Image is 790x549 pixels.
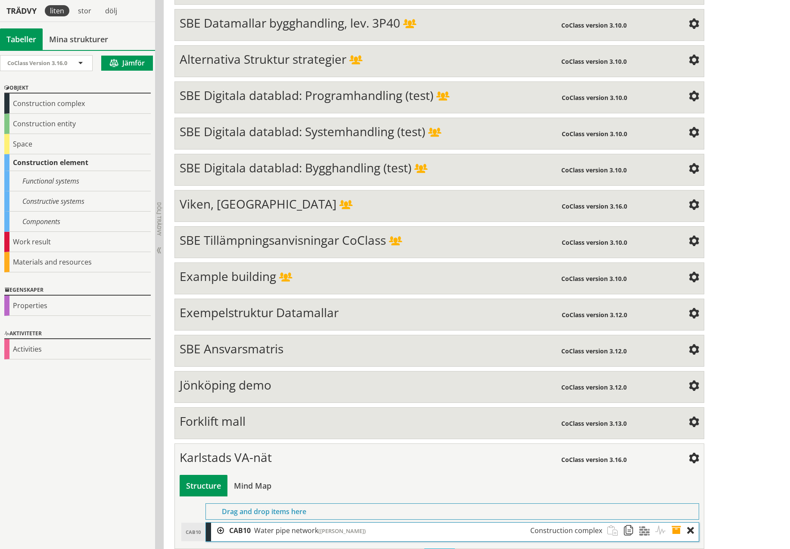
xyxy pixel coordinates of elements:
[4,83,151,94] div: Objekt
[224,523,607,539] div: CAB10
[180,475,227,496] div: Bygg och visa struktur i tabellvy
[2,6,41,16] div: Trädvy
[349,56,362,66] span: Delad struktur
[689,381,699,392] span: Inställningar
[561,21,627,29] span: CoClass version 3.10.0
[689,92,699,102] span: Inställningar
[607,523,623,539] span: Paste structure item
[4,212,151,232] div: Components
[180,51,346,67] span: Alternativa Struktur strategier
[4,171,151,191] div: Functional systems
[689,19,699,30] span: Inställningar
[562,130,627,138] span: CoClass version 3.10.0
[561,455,627,464] span: CoClass version 3.16.0
[156,202,163,236] span: Dölj trädvy
[561,347,627,355] span: CoClass version 3.12.0
[180,340,283,357] span: SBE Ansvarsmatris
[689,164,699,175] span: Inställningar
[4,191,151,212] div: Constructive systems
[561,166,627,174] span: CoClass version 3.10.0
[389,237,402,246] span: Delad struktur
[689,128,699,138] span: Inställningar
[671,523,687,539] span: Properties
[279,273,292,283] span: Delad struktur
[639,523,655,539] span: Material
[414,165,427,174] span: Delad struktur
[562,202,627,210] span: CoClass version 3.16.0
[689,418,699,428] span: Inställningar
[180,413,246,429] span: Forklift mall
[45,5,69,16] div: liten
[43,28,115,50] a: Mina strukturer
[689,200,699,211] span: Inställningar
[4,232,151,252] div: Work result
[227,475,278,496] div: Bygg och visa struktur i en mind map-vy
[180,268,276,284] span: Example building
[180,449,272,465] span: Karlstads VA-nät
[562,238,627,246] span: CoClass version 3.10.0
[100,5,122,16] div: dölj
[689,56,699,66] span: Inställningar
[561,419,627,427] span: CoClass version 3.13.0
[687,523,699,539] div: Delete object
[4,285,151,296] div: Egenskaper
[180,196,336,212] span: Viken, [GEOGRAPHIC_DATA]
[561,274,627,283] span: CoClass version 3.10.0
[561,57,627,66] span: CoClass version 3.10.0
[318,527,366,535] span: ([PERSON_NAME])
[4,296,151,316] div: Properties
[655,523,671,539] span: Activities
[4,339,151,359] div: Activities
[181,523,205,541] div: CAB10
[562,311,627,319] span: CoClass version 3.12.0
[4,114,151,134] div: Construction entity
[689,454,699,464] span: Inställningar
[180,159,411,176] span: SBE Digitala datablad: Bygghandling (test)
[562,94,627,102] span: CoClass version 3.10.0
[4,134,151,154] div: Space
[101,56,153,71] button: Jämför
[561,383,627,391] span: CoClass version 3.12.0
[180,15,400,31] span: SBE Datamallar bygghandling, lev. 3P40
[180,123,425,140] span: SBE Digitala datablad: Systemhandling (test)
[180,377,271,393] span: Jönköping demo
[205,503,699,520] div: Drag and drop items here
[180,232,386,248] span: SBE Tillämpningsanvisningar CoClass
[689,345,699,356] span: Inställningar
[530,526,602,535] span: Construction complex
[4,252,151,272] div: Materials and resources
[254,526,318,535] span: Water pipe network
[689,237,699,247] span: Inställningar
[623,523,639,539] span: Copy structure item
[4,329,151,339] div: Aktiviteter
[403,20,416,29] span: Delad struktur
[7,59,67,67] span: CoClass Version 3.16.0
[689,309,699,319] span: Inställningar
[180,87,433,103] span: SBE Digitala datablad: Programhandling (test)
[436,92,449,102] span: Delad struktur
[4,154,151,171] div: Construction element
[180,304,339,321] span: Exempelstruktur Datamallar
[689,273,699,283] span: Inställningar
[229,526,251,535] span: CAB10
[339,201,352,210] span: Delad struktur
[73,5,96,16] div: stor
[428,128,441,138] span: Delad struktur
[4,94,151,114] div: Construction complex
